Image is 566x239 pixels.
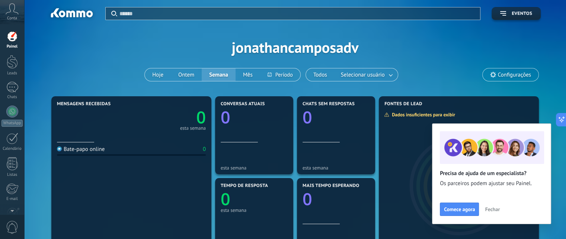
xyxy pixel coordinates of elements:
[492,7,541,20] button: Eventos
[440,180,543,187] span: Os parceiros podem ajustar seu Painel.
[498,72,531,78] span: Configurações
[440,203,479,216] button: Comece agora
[7,16,17,21] span: Conta
[202,68,236,81] button: Semana
[444,207,475,212] span: Comece agora
[57,146,105,153] div: Bate-papo online
[221,101,265,107] span: Conversas atuais
[131,106,206,129] a: 0
[221,106,230,129] text: 0
[335,68,398,81] button: Selecionar usuário
[384,112,460,118] div: Dados insuficientes para exibir
[1,197,23,201] div: E-mail
[485,207,500,212] span: Fechar
[1,146,23,151] div: Calendário
[384,101,422,107] span: Fontes de lead
[339,70,386,80] span: Selecionar usuário
[221,207,288,213] div: esta semana
[203,146,206,153] div: 0
[171,68,202,81] button: Ontem
[440,170,543,177] h2: Precisa de ajuda de um especialista?
[1,44,23,49] div: Painel
[221,183,268,188] span: Tempo de resposta
[260,68,300,81] button: Período
[196,106,206,129] text: 0
[1,71,23,76] div: Leads
[57,101,111,107] span: Mensagens recebidas
[306,68,335,81] button: Todos
[1,172,23,177] div: Listas
[303,165,370,171] div: esta semana
[303,106,312,129] text: 0
[221,188,230,210] text: 0
[303,188,312,210] text: 0
[1,95,23,100] div: Chats
[180,126,206,130] div: esta semana
[57,146,62,151] img: Bate-papo online
[512,11,532,16] span: Eventos
[303,101,355,107] span: Chats sem respostas
[482,204,503,215] button: Fechar
[221,165,288,171] div: esta semana
[145,68,171,81] button: Hoje
[1,120,23,127] div: WhatsApp
[236,68,260,81] button: Mês
[303,183,359,188] span: Mais tempo esperando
